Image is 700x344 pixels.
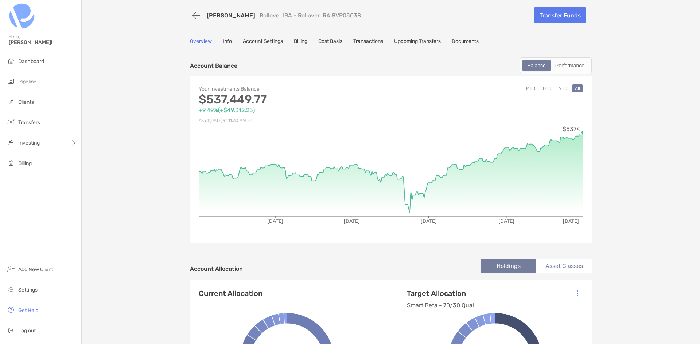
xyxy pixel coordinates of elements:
[243,38,283,46] a: Account Settings
[18,58,44,64] span: Dashboard
[199,84,391,94] p: Your Investments Balance
[7,56,15,65] img: dashboard icon
[199,106,391,115] p: +9.49% ( +$49,312.25 )
[563,218,579,224] tspan: [DATE]
[407,289,474,298] h4: Target Allocation
[9,39,77,46] span: [PERSON_NAME]!
[7,305,15,314] img: get-help icon
[394,38,441,46] a: Upcoming Transfers
[18,328,36,334] span: Log out
[18,99,34,105] span: Clients
[190,38,212,46] a: Overview
[7,265,15,273] img: add_new_client icon
[452,38,479,46] a: Documents
[223,38,232,46] a: Info
[520,57,592,74] div: segmented control
[421,218,437,224] tspan: [DATE]
[190,61,237,70] p: Account Balance
[199,95,391,104] p: $537,449.77
[7,138,15,147] img: investing icon
[7,97,15,106] img: clients icon
[18,119,40,126] span: Transfers
[536,259,592,273] li: Asset Classes
[318,38,342,46] a: Cost Basis
[523,60,550,71] div: Balance
[260,12,361,19] p: Rollover IRA - Rollover IRA 8VP05038
[7,158,15,167] img: billing icon
[190,265,243,272] h4: Account Allocation
[18,140,40,146] span: Investing
[7,118,15,126] img: transfers icon
[534,7,586,23] a: Transfer Funds
[498,218,514,224] tspan: [DATE]
[551,60,588,71] div: Performance
[572,84,583,92] button: All
[199,116,391,125] p: As of [DATE] at 11:30 AM ET
[407,301,474,310] p: Smart Beta - 70/30 Qual
[18,307,38,313] span: Get Help
[577,290,578,297] img: Icon List Menu
[199,289,262,298] h4: Current Allocation
[18,79,36,85] span: Pipeline
[344,218,360,224] tspan: [DATE]
[540,84,554,92] button: QTD
[7,285,15,294] img: settings icon
[7,326,15,335] img: logout icon
[563,126,580,133] tspan: $537K
[207,12,255,19] a: [PERSON_NAME]
[18,266,53,273] span: Add New Client
[267,218,283,224] tspan: [DATE]
[556,84,570,92] button: YTD
[353,38,383,46] a: Transactions
[18,287,38,293] span: Settings
[523,84,538,92] button: MTD
[481,259,536,273] li: Holdings
[294,38,307,46] a: Billing
[18,160,32,166] span: Billing
[7,77,15,86] img: pipeline icon
[9,3,35,29] img: Zoe Logo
